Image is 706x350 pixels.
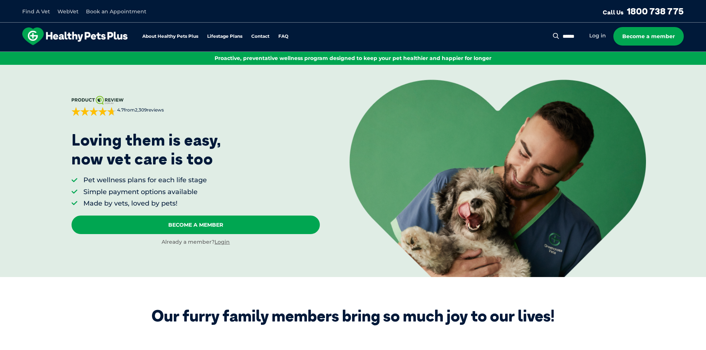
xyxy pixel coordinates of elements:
a: Become a member [613,27,684,46]
a: Log in [589,32,606,39]
a: 4.7from2,309reviews [72,96,320,116]
div: Our furry family members bring so much joy to our lives! [152,307,554,325]
div: Already a member? [72,239,320,246]
a: Call Us1800 738 775 [603,6,684,17]
a: Become A Member [72,216,320,234]
a: Login [215,239,230,245]
img: <p>Loving them is easy, <br /> now vet care is too</p> [349,80,646,277]
span: Proactive, preventative wellness program designed to keep your pet healthier and happier for longer [215,55,491,61]
li: Made by vets, loved by pets! [83,199,207,208]
img: hpp-logo [22,27,127,45]
div: 4.7 out of 5 stars [72,107,116,116]
li: Pet wellness plans for each life stage [83,176,207,185]
span: from [116,107,164,113]
span: 2,309 reviews [135,107,164,113]
strong: 4.7 [117,107,124,113]
a: WebVet [57,8,79,15]
button: Search [551,32,561,40]
a: FAQ [278,34,288,39]
a: Find A Vet [22,8,50,15]
a: Lifestage Plans [207,34,242,39]
a: About Healthy Pets Plus [142,34,198,39]
a: Contact [251,34,269,39]
a: Book an Appointment [86,8,146,15]
span: Call Us [603,9,624,16]
li: Simple payment options available [83,187,207,197]
p: Loving them is easy, now vet care is too [72,131,221,168]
